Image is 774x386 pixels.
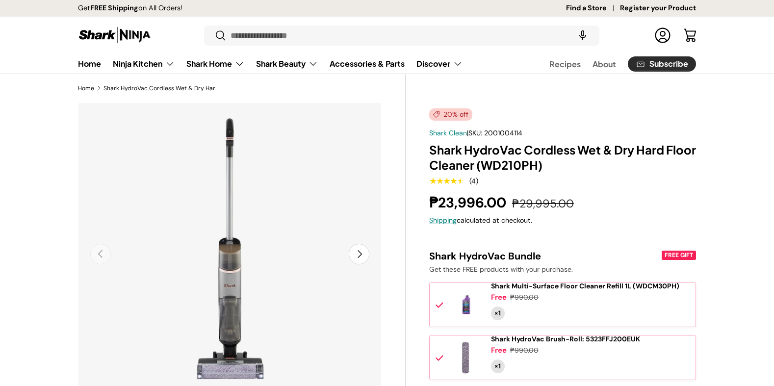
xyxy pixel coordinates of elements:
strong: FREE Shipping [90,3,138,12]
nav: Primary [78,54,463,74]
a: Shark HydroVac Brush-Roll: 5323FFJ200EUK [491,335,640,343]
span: SKU: [468,129,482,137]
a: Ninja Kitchen [113,54,175,74]
a: Shark Beauty [256,54,318,74]
a: Find a Store [566,3,620,14]
a: Home [78,54,101,73]
a: Shark Multi-Surface Floor Cleaner Refill 1L (WDCM30PH) [491,282,679,290]
a: Register your Product [620,3,696,14]
a: Shark Clean [429,129,467,137]
p: Get on All Orders! [78,3,182,14]
div: calculated at checkout. [429,215,696,226]
img: Shark Ninja Philippines [78,26,152,45]
a: Shark HydroVac Cordless Wet & Dry Hard Floor Cleaner (WD210PH) [103,85,221,91]
speech-search-button: Search by voice [567,25,598,46]
span: Get these FREE products with your purchase. [429,265,573,274]
a: Home [78,85,94,91]
div: Shark HydroVac Bundle [429,250,660,262]
a: Discover [416,54,463,74]
a: Subscribe [628,56,696,72]
s: ₱29,995.00 [512,196,574,211]
a: Shark Home [186,54,244,74]
a: About [593,54,616,74]
div: Free [491,292,507,303]
div: Free [491,345,507,356]
div: Quantity [491,360,505,373]
summary: Discover [411,54,468,74]
a: Shipping [429,216,457,225]
nav: Breadcrumbs [78,84,406,93]
a: Accessories & Parts [330,54,405,73]
a: Recipes [549,54,581,74]
span: Subscribe [649,60,688,68]
h1: Shark HydroVac Cordless Wet & Dry Hard Floor Cleaner (WD210PH) [429,142,696,173]
div: 4.5 out of 5.0 stars [429,177,464,185]
div: ₱990.00 [510,345,539,356]
div: ₱990.00 [510,292,539,303]
summary: Shark Beauty [250,54,324,74]
summary: Ninja Kitchen [107,54,181,74]
strong: ₱23,996.00 [429,193,509,212]
span: 2001004114 [484,129,522,137]
summary: Shark Home [181,54,250,74]
span: ★★★★★ [429,176,464,186]
nav: Secondary [526,54,696,74]
div: FREE GIFT [662,251,696,260]
div: Quantity [491,307,505,320]
span: 20% off [429,108,472,121]
div: (4) [469,178,478,185]
span: | [467,129,522,137]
